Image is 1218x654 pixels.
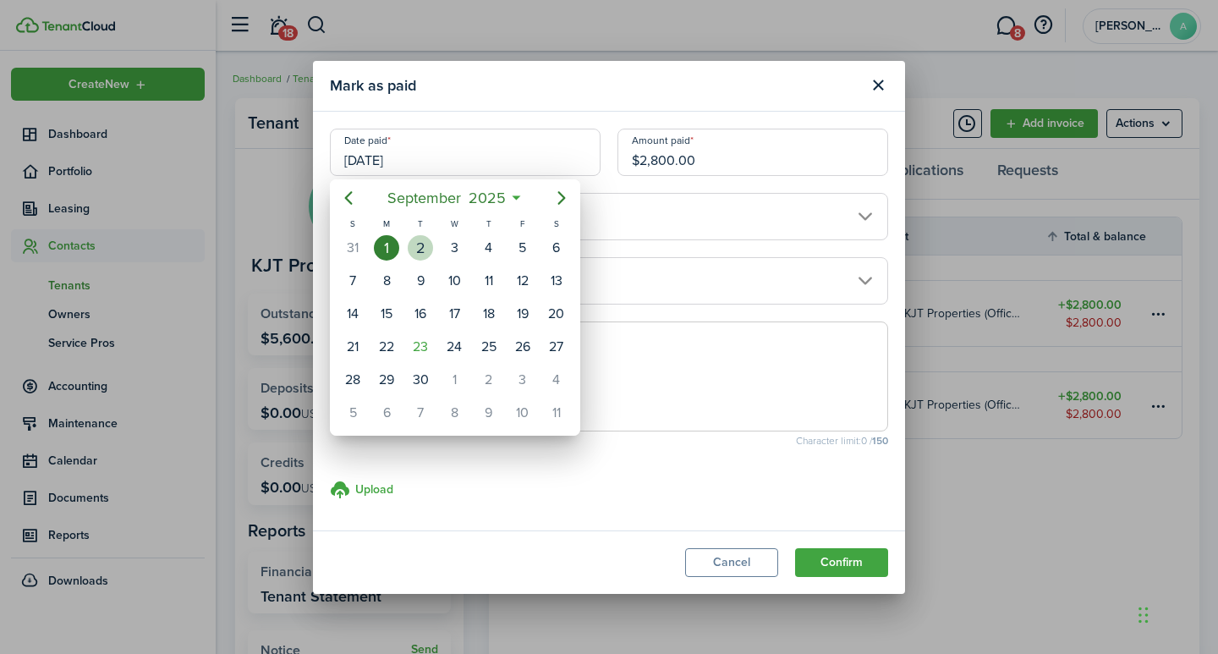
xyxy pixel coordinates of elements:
div: Saturday, September 20, 2025 [544,301,569,327]
div: S [336,217,370,231]
mbsc-button: Next page [545,181,579,215]
div: Friday, September 26, 2025 [510,334,535,360]
div: Thursday, September 4, 2025 [476,235,502,261]
div: Monday, September 22, 2025 [374,334,399,360]
mbsc-button: Previous page [332,181,365,215]
div: T [403,217,437,231]
div: Monday, September 15, 2025 [374,301,399,327]
div: Sunday, September 28, 2025 [340,367,365,393]
div: Wednesday, September 24, 2025 [442,334,467,360]
div: Tuesday, September 9, 2025 [408,268,433,294]
div: Tuesday, September 30, 2025 [408,367,433,393]
div: Saturday, September 13, 2025 [544,268,569,294]
div: Friday, October 3, 2025 [510,367,535,393]
div: Sunday, September 7, 2025 [340,268,365,294]
div: Monday, September 29, 2025 [374,367,399,393]
div: Friday, October 10, 2025 [510,400,535,426]
div: T [472,217,506,231]
div: Wednesday, September 3, 2025 [442,235,467,261]
div: Thursday, September 11, 2025 [476,268,502,294]
div: W [437,217,471,231]
div: Thursday, October 2, 2025 [476,367,502,393]
div: Friday, September 19, 2025 [510,301,535,327]
div: Monday, October 6, 2025 [374,400,399,426]
mbsc-button: September2025 [376,183,516,213]
div: Thursday, October 9, 2025 [476,400,502,426]
div: Friday, September 5, 2025 [510,235,535,261]
div: Wednesday, October 8, 2025 [442,400,467,426]
span: 2025 [464,183,509,213]
div: Saturday, September 6, 2025 [544,235,569,261]
div: Sunday, October 5, 2025 [340,400,365,426]
div: Wednesday, September 17, 2025 [442,301,467,327]
div: Friday, September 12, 2025 [510,268,535,294]
div: Saturday, October 4, 2025 [544,367,569,393]
div: Sunday, September 14, 2025 [340,301,365,327]
div: Sunday, September 21, 2025 [340,334,365,360]
div: Tuesday, September 16, 2025 [408,301,433,327]
div: Tuesday, September 2, 2025 [408,235,433,261]
div: Wednesday, October 1, 2025 [442,367,467,393]
div: Monday, September 1, 2025 [374,235,399,261]
div: M [370,217,403,231]
div: Wednesday, September 10, 2025 [442,268,467,294]
div: S [540,217,573,231]
div: Sunday, August 31, 2025 [340,235,365,261]
span: September [383,183,464,213]
div: Saturday, September 27, 2025 [544,334,569,360]
div: F [506,217,540,231]
div: Thursday, September 18, 2025 [476,301,502,327]
div: Saturday, October 11, 2025 [544,400,569,426]
div: Today, Tuesday, September 23, 2025 [408,334,433,360]
div: Thursday, September 25, 2025 [476,334,502,360]
div: Monday, September 8, 2025 [374,268,399,294]
div: Tuesday, October 7, 2025 [408,400,433,426]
